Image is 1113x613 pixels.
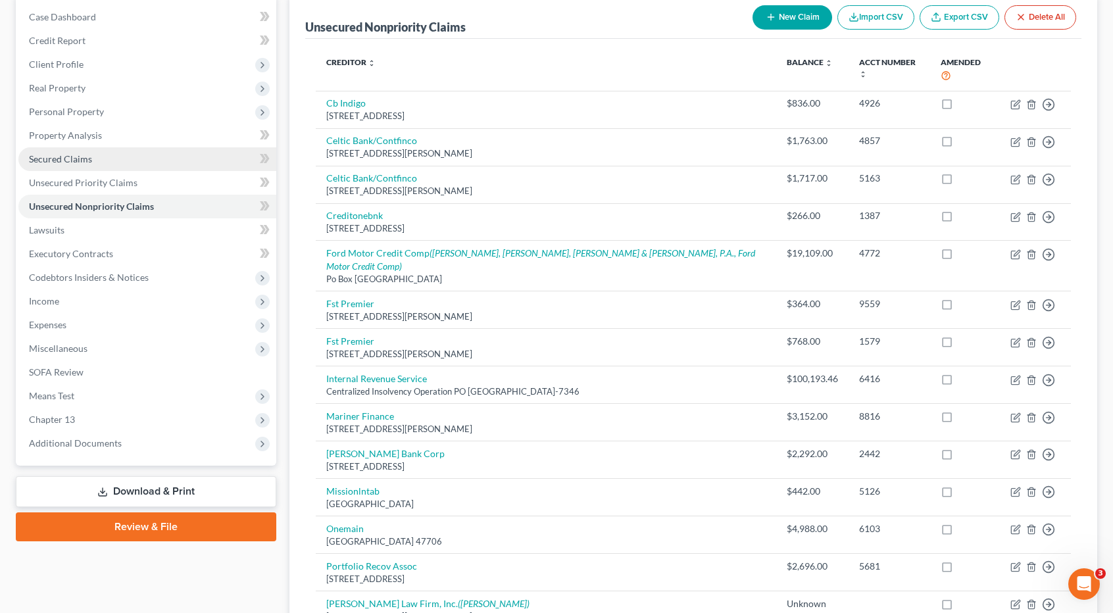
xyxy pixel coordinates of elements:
div: $364.00 [787,297,838,310]
span: Unsecured Nonpriority Claims [29,201,154,212]
span: Real Property [29,82,86,93]
div: [STREET_ADDRESS][PERSON_NAME] [326,423,766,435]
div: 8816 [859,410,920,423]
div: 5126 [859,485,920,498]
iframe: Intercom live chat [1068,568,1100,600]
a: Review & File [16,512,276,541]
a: Onemain [326,523,364,534]
i: unfold_more [859,70,867,78]
div: [STREET_ADDRESS] [326,222,766,235]
span: Executory Contracts [29,248,113,259]
a: Celtic Bank/Contfinco [326,135,417,146]
div: 9559 [859,297,920,310]
div: [STREET_ADDRESS][PERSON_NAME] [326,185,766,197]
div: [STREET_ADDRESS][PERSON_NAME] [326,147,766,160]
a: Fst Premier [326,298,374,309]
div: Centralized Insolvency Operation PO [GEOGRAPHIC_DATA]-7346 [326,385,766,398]
div: 2442 [859,447,920,460]
a: Internal Revenue Service [326,373,427,384]
a: Executory Contracts [18,242,276,266]
a: Fst Premier [326,335,374,347]
span: Income [29,295,59,306]
a: Cb Indigo [326,97,366,109]
a: Unsecured Nonpriority Claims [18,195,276,218]
div: 4857 [859,134,920,147]
i: ([PERSON_NAME], [PERSON_NAME], [PERSON_NAME] & [PERSON_NAME], P.A., Ford Motor Credit Comp) [326,247,755,272]
span: Chapter 13 [29,414,75,425]
div: $1,763.00 [787,134,838,147]
a: Credit Report [18,29,276,53]
button: New Claim [753,5,832,30]
div: [GEOGRAPHIC_DATA] 47706 [326,535,766,548]
button: Import CSV [837,5,914,30]
a: Secured Claims [18,147,276,171]
div: 6416 [859,372,920,385]
span: Secured Claims [29,153,92,164]
a: Unsecured Priority Claims [18,171,276,195]
span: Expenses [29,319,66,330]
a: Portfolio Recov Assoc [326,560,417,572]
div: 4772 [859,247,920,260]
div: $768.00 [787,335,838,348]
span: Credit Report [29,35,86,46]
div: 5163 [859,172,920,185]
i: ([PERSON_NAME]) [458,598,530,609]
span: Means Test [29,390,74,401]
a: Ford Motor Credit Comp([PERSON_NAME], [PERSON_NAME], [PERSON_NAME] & [PERSON_NAME], P.A., Ford Mo... [326,247,755,272]
a: Case Dashboard [18,5,276,29]
i: unfold_more [368,59,376,67]
th: Amended [930,49,1000,91]
a: SOFA Review [18,360,276,384]
a: Download & Print [16,476,276,507]
div: $100,193.46 [787,372,838,385]
a: Missionlntab [326,485,380,497]
span: Case Dashboard [29,11,96,22]
div: 1387 [859,209,920,222]
a: Lawsuits [18,218,276,242]
div: $3,152.00 [787,410,838,423]
div: $2,696.00 [787,560,838,573]
div: 1579 [859,335,920,348]
div: $1,717.00 [787,172,838,185]
a: Balance unfold_more [787,57,833,67]
div: [STREET_ADDRESS][PERSON_NAME] [326,348,766,360]
a: [PERSON_NAME] Law Firm, Inc.([PERSON_NAME]) [326,598,530,609]
div: Po Box [GEOGRAPHIC_DATA] [326,273,766,285]
div: 4926 [859,97,920,110]
div: [STREET_ADDRESS][PERSON_NAME] [326,310,766,323]
span: Miscellaneous [29,343,87,354]
div: 6103 [859,522,920,535]
span: Lawsuits [29,224,64,235]
span: Property Analysis [29,130,102,141]
a: Property Analysis [18,124,276,147]
div: $4,988.00 [787,522,838,535]
a: Creditonebnk [326,210,383,221]
span: Additional Documents [29,437,122,449]
a: [PERSON_NAME] Bank Corp [326,448,445,459]
div: $836.00 [787,97,838,110]
span: 3 [1095,568,1106,579]
div: Unsecured Nonpriority Claims [305,19,466,35]
a: Creditor unfold_more [326,57,376,67]
div: $2,292.00 [787,447,838,460]
div: $19,109.00 [787,247,838,260]
button: Delete All [1004,5,1076,30]
a: Export CSV [920,5,999,30]
div: $266.00 [787,209,838,222]
div: [STREET_ADDRESS] [326,110,766,122]
a: Celtic Bank/Contfinco [326,172,417,184]
a: Acct Number unfold_more [859,57,916,78]
div: [STREET_ADDRESS] [326,573,766,585]
span: Client Profile [29,59,84,70]
div: Unknown [787,597,838,610]
span: Personal Property [29,106,104,117]
span: SOFA Review [29,366,84,378]
span: Codebtors Insiders & Notices [29,272,149,283]
div: $442.00 [787,485,838,498]
i: unfold_more [825,59,833,67]
div: [GEOGRAPHIC_DATA] [326,498,766,510]
span: Unsecured Priority Claims [29,177,137,188]
div: [STREET_ADDRESS] [326,460,766,473]
div: 5681 [859,560,920,573]
a: Mariner Finance [326,410,394,422]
